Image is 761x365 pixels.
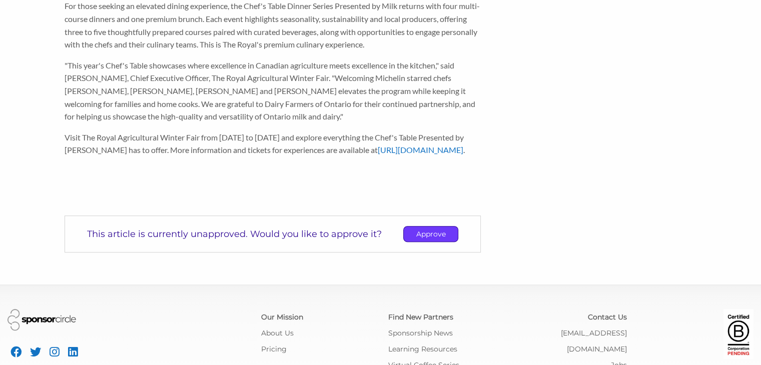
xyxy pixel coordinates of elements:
[561,328,627,353] a: [EMAIL_ADDRESS][DOMAIN_NAME]
[87,228,382,239] p: This article is currently unapproved. Would you like to approve it?
[8,309,76,330] img: Sponsor Circle Logo
[261,312,303,321] a: Our Mission
[261,344,287,353] a: Pricing
[404,226,458,241] p: Approve
[388,328,453,337] a: Sponsorship News
[65,59,481,123] p: "This year's Chef's Table showcases where excellence in Canadian agriculture meets excellence in ...
[388,344,457,353] a: Learning Resources
[65,131,481,156] p: Visit The Royal Agricultural Winter Fair from [DATE] to [DATE] and explore everything the Chef's ...
[378,145,463,154] a: [URL][DOMAIN_NAME]
[388,312,453,321] a: Find New Partners
[261,328,294,337] a: About Us
[588,312,627,321] a: Contact Us
[723,309,753,359] img: Certified Corporation Pending Logo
